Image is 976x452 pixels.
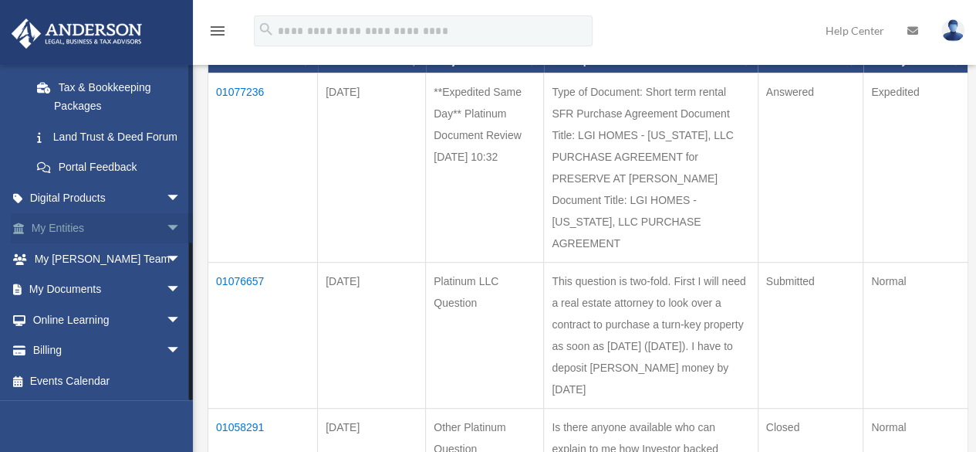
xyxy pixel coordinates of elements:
img: User Pic [941,19,964,42]
a: My [PERSON_NAME] Teamarrow_drop_down [11,243,204,274]
a: Billingarrow_drop_down [11,335,204,366]
a: Tax & Bookkeeping Packages [22,72,197,121]
i: search [258,21,275,38]
td: Type of Document: Short term rental SFR Purchase Agreement Document Title: LGI HOMES - [US_STATE]... [544,73,758,263]
a: My Documentsarrow_drop_down [11,274,204,305]
td: 01077236 [208,73,318,263]
span: arrow_drop_down [166,213,197,245]
a: Land Trust & Deed Forum [22,121,197,152]
a: menu [208,27,227,40]
span: arrow_drop_down [166,304,197,336]
td: [DATE] [318,73,426,263]
span: arrow_drop_down [166,243,197,275]
td: Normal [863,263,968,409]
a: My Entitiesarrow_drop_down [11,213,204,244]
span: arrow_drop_down [166,335,197,367]
td: Answered [758,73,863,263]
i: menu [208,22,227,40]
span: arrow_drop_down [166,182,197,214]
img: Anderson Advisors Platinum Portal [7,19,147,49]
td: **Expedited Same Day** Platinum Document Review [DATE] 10:32 [426,73,544,263]
td: Expedited [863,73,968,263]
td: This question is two-fold. First I will need a real estate attorney to look over a contract to pu... [544,263,758,409]
td: Submitted [758,263,863,409]
a: Digital Productsarrow_drop_down [11,182,204,213]
a: Events Calendar [11,365,204,396]
td: Platinum LLC Question [426,263,544,409]
td: 01076657 [208,263,318,409]
a: Online Learningarrow_drop_down [11,304,204,335]
span: arrow_drop_down [166,274,197,306]
td: [DATE] [318,263,426,409]
a: Portal Feedback [22,152,197,183]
